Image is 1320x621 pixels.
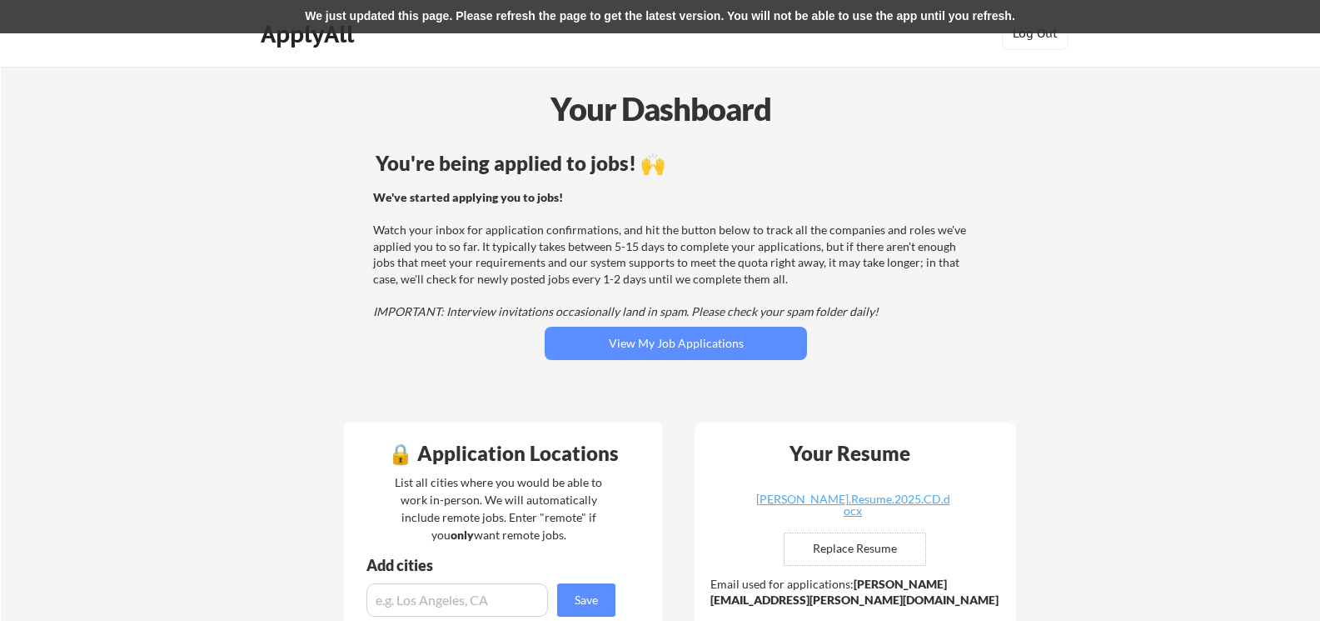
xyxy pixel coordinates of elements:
button: Save [557,583,615,617]
div: ApplyAll [261,20,359,48]
div: Your Dashboard [2,85,1320,133]
strong: We've started applying you to jobs! [373,190,563,204]
div: Add cities [366,558,620,573]
strong: only [451,528,474,542]
a: [PERSON_NAME].Resume.2025.CD.docx [754,493,952,519]
div: You're being applied to jobs! 🙌 [376,153,976,173]
div: Your Resume [767,443,932,463]
div: 🔒 Application Locations [348,443,658,463]
div: List all cities where you would be able to work in-person. We will automatically include remote j... [384,473,613,543]
div: Watch your inbox for application confirmations, and hit the button below to track all the compani... [373,189,974,320]
div: [PERSON_NAME].Resume.2025.CD.docx [754,493,952,517]
input: e.g. Los Angeles, CA [366,583,548,617]
button: Log Out [1002,17,1068,50]
button: View My Job Applications [545,327,807,360]
strong: [PERSON_NAME][EMAIL_ADDRESS][PERSON_NAME][DOMAIN_NAME] [710,577,999,608]
em: IMPORTANT: Interview invitations occasionally land in spam. Please check your spam folder daily! [373,304,879,318]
